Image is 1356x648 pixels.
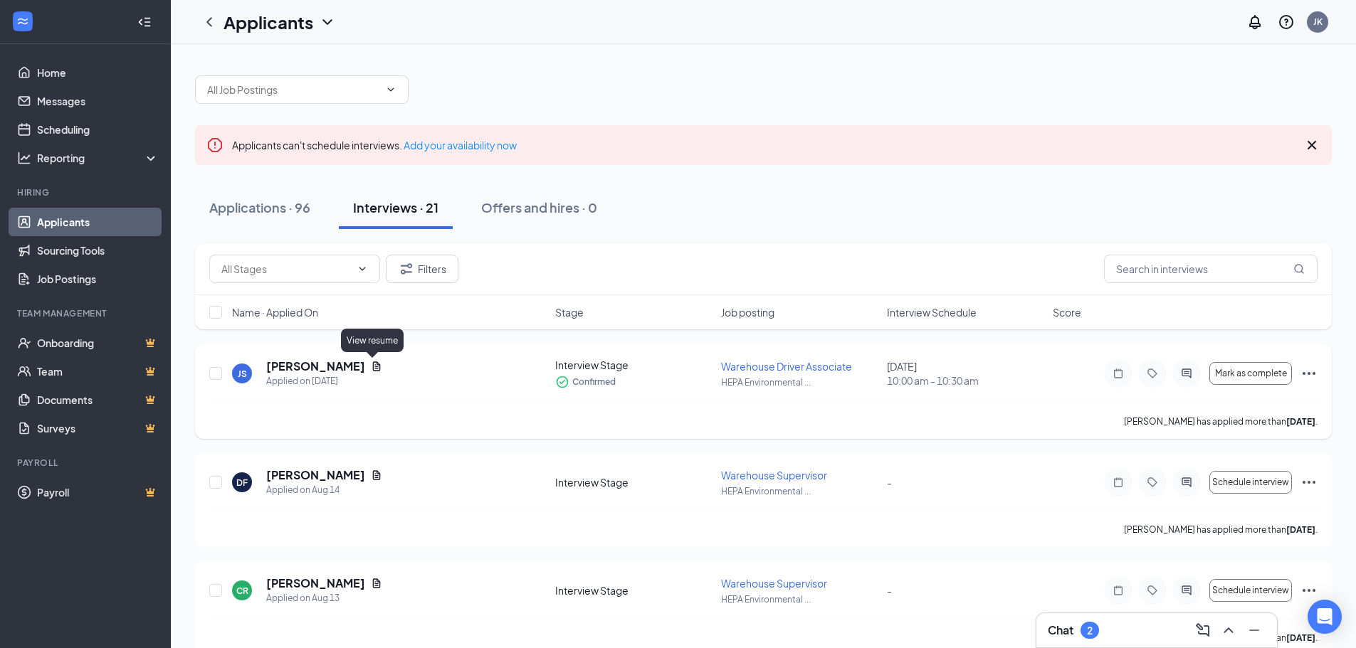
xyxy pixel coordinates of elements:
p: [PERSON_NAME] has applied more than . [1124,524,1318,536]
svg: Collapse [137,15,152,29]
div: Applied on [DATE] [266,374,382,388]
a: OnboardingCrown [37,329,159,357]
span: 10:00 am - 10:30 am [887,373,1044,388]
p: HEPA Environmental ... [721,485,878,497]
div: View resume [341,329,404,352]
svg: ComposeMessage [1194,622,1212,639]
div: JK [1313,16,1323,28]
svg: Analysis [17,151,31,165]
span: Applicants can't schedule interviews. [232,139,517,152]
span: Score [1053,305,1081,319]
span: Schedule interview [1212,585,1289,595]
h3: Chat [1048,622,1073,638]
svg: Tag [1144,585,1161,596]
div: Payroll [17,457,156,469]
span: Stage [555,305,584,319]
b: [DATE] [1286,524,1315,535]
svg: Note [1110,368,1127,379]
p: HEPA Environmental ... [721,376,878,388]
button: Filter Filters [386,255,458,283]
button: ChevronUp [1217,619,1240,642]
b: [DATE] [1286,416,1315,427]
div: DF [236,477,248,489]
svg: Ellipses [1300,582,1318,599]
a: Applicants [37,208,159,236]
a: Add your availability now [404,139,517,152]
button: Mark as complete [1209,362,1292,385]
button: Schedule interview [1209,471,1292,494]
div: Interview Stage [555,583,713,597]
a: Scheduling [37,115,159,144]
h5: [PERSON_NAME] [266,575,365,591]
svg: ActiveChat [1178,477,1195,488]
span: Confirmed [572,375,616,389]
span: Warehouse Supervisor [721,469,827,482]
svg: Document [371,578,382,589]
div: Applied on Aug 14 [266,483,382,497]
a: DocumentsCrown [37,386,159,414]
svg: Filter [398,260,415,277]
span: Job posting [721,305,774,319]
div: Team Management [17,307,156,319]
div: Interviews · 21 [353,198,438,216]
svg: Tag [1144,477,1161,488]
a: Messages [37,87,159,115]
span: Warehouse Supervisor [721,577,827,590]
div: Applied on Aug 13 [266,591,382,605]
svg: ChevronDown [357,263,368,275]
svg: Document [371,361,382,372]
div: Interview Stage [555,475,713,489]
svg: Note [1110,477,1127,488]
svg: Ellipses [1300,474,1318,491]
svg: ChevronLeft [201,14,218,31]
svg: Error [206,137,224,154]
div: Interview Stage [555,358,713,372]
div: Reporting [37,151,159,165]
svg: ActiveChat [1178,585,1195,596]
a: SurveysCrown [37,414,159,442]
svg: Document [371,469,382,481]
a: Home [37,58,159,87]
input: All Job Postings [207,82,379,97]
div: JS [238,368,247,380]
div: [DATE] [887,359,1044,388]
button: Minimize [1243,619,1266,642]
h5: [PERSON_NAME] [266,467,365,483]
a: Sourcing Tools [37,236,159,265]
div: Applications · 96 [209,198,310,216]
svg: ActiveChat [1178,368,1195,379]
input: All Stages [221,261,351,277]
input: Search in interviews [1104,255,1318,283]
span: - [887,584,892,597]
svg: Ellipses [1300,365,1318,382]
div: 2 [1087,625,1093,637]
svg: Notifications [1246,14,1263,31]
a: PayrollCrown [37,478,159,506]
svg: Note [1110,585,1127,596]
div: Open Intercom Messenger [1308,600,1342,634]
h5: [PERSON_NAME] [266,358,365,374]
svg: ChevronDown [319,14,336,31]
b: [DATE] [1286,632,1315,643]
svg: WorkstreamLogo [16,14,30,28]
svg: CheckmarkCircle [555,375,569,389]
span: Name · Applied On [232,305,318,319]
button: ComposeMessage [1192,619,1214,642]
span: Warehouse Driver Associate [721,360,852,373]
div: CR [236,585,248,597]
svg: Minimize [1246,622,1263,639]
svg: Tag [1144,368,1161,379]
span: Interview Schedule [887,305,977,319]
p: HEPA Environmental ... [721,593,878,605]
svg: ChevronDown [385,84,396,95]
span: Schedule interview [1212,477,1289,487]
h1: Applicants [224,10,313,34]
div: Offers and hires · 0 [481,198,597,216]
svg: MagnifyingGlass [1293,263,1305,275]
p: [PERSON_NAME] has applied more than . [1124,415,1318,427]
svg: Cross [1303,137,1320,154]
a: Job Postings [37,265,159,293]
svg: QuestionInfo [1278,14,1295,31]
div: Hiring [17,186,156,198]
